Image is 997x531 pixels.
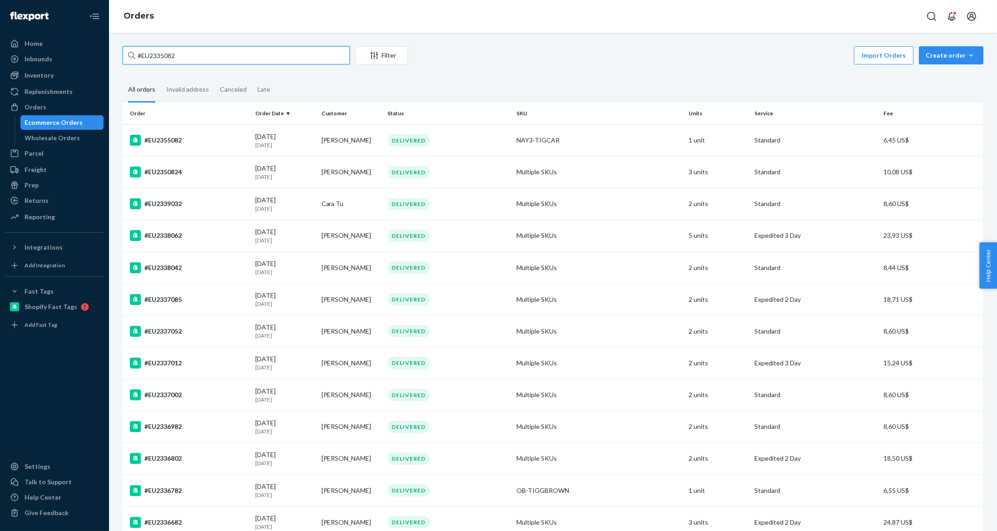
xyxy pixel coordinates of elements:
[318,379,384,411] td: [PERSON_NAME]
[5,84,104,99] a: Replenishments
[123,103,252,124] th: Order
[685,315,751,347] td: 2 units
[685,475,751,506] td: 1 unit
[387,230,430,242] div: DELIVERED
[255,354,314,371] div: [DATE]
[25,462,50,471] div: Settings
[130,294,248,305] div: #EU2337085
[685,188,751,220] td: 2 units
[318,475,384,506] td: [PERSON_NAME]
[5,100,104,114] a: Orders
[130,358,248,369] div: #EU2337012
[5,490,104,505] a: Help Center
[513,315,685,347] td: Multiple SKUs
[979,242,997,289] button: Help Center
[25,243,63,252] div: Integrations
[25,508,69,517] div: Give Feedback
[130,326,248,337] div: #EU2337052
[25,477,72,487] div: Talk to Support
[255,428,314,435] p: [DATE]
[387,452,430,465] div: DELIVERED
[754,263,876,272] p: Standard
[255,387,314,403] div: [DATE]
[5,318,104,332] a: Add Fast Tag
[25,133,80,143] div: Wholesale Orders
[85,7,104,25] button: Close Navigation
[130,198,248,209] div: #EU2339032
[387,516,430,528] div: DELIVERED
[5,284,104,299] button: Fast Tags
[5,68,104,83] a: Inventory
[5,258,104,273] a: Add Integration
[685,124,751,156] td: 1 unit
[387,198,430,210] div: DELIVERED
[255,396,314,403] p: [DATE]
[255,323,314,339] div: [DATE]
[880,188,983,220] td: 8,60 US$
[5,506,104,520] button: Give Feedback
[318,220,384,251] td: [PERSON_NAME]
[255,514,314,531] div: [DATE]
[318,411,384,442] td: [PERSON_NAME]
[754,231,876,240] p: Expedited 3 Day
[130,389,248,400] div: #EU2337002
[318,124,384,156] td: [PERSON_NAME]
[25,181,39,190] div: Prep
[25,103,46,112] div: Orders
[318,188,384,220] td: Cara Tu
[318,442,384,474] td: [PERSON_NAME]
[318,252,384,284] td: [PERSON_NAME]
[255,268,314,276] p: [DATE]
[387,421,430,433] div: DELIVERED
[513,411,685,442] td: Multiple SKUs
[513,347,685,379] td: Multiple SKUs
[854,46,913,64] button: Import Orders
[685,252,751,284] td: 2 units
[880,103,983,124] th: Fee
[387,293,430,305] div: DELIVERED
[25,196,49,205] div: Returns
[5,300,104,314] a: Shopify Fast Tags
[516,136,681,145] div: NAY3-TIGCAR
[754,518,876,527] p: Expedited 2 Day
[923,7,941,25] button: Open Search Box
[685,220,751,251] td: 5 units
[754,359,876,368] p: Expedited 3 Day
[880,220,983,251] td: 23,93 US$
[255,141,314,149] p: [DATE]
[355,46,408,64] button: Filter
[25,261,65,269] div: Add Integration
[25,212,55,221] div: Reporting
[516,486,681,495] div: OB-TIGGBROWN
[880,124,983,156] td: 6,45 US$
[255,205,314,212] p: [DATE]
[255,332,314,339] p: [DATE]
[356,51,407,60] div: Filter
[25,287,54,296] div: Fast Tags
[926,51,977,60] div: Create order
[252,103,317,124] th: Order Date
[123,46,350,64] input: Search orders
[880,347,983,379] td: 15,24 US$
[880,475,983,506] td: 6,55 US$
[880,315,983,347] td: 8,60 US$
[751,103,880,124] th: Service
[5,193,104,208] a: Returns
[318,156,384,188] td: [PERSON_NAME]
[255,132,314,149] div: [DATE]
[880,442,983,474] td: 18,50 US$
[880,284,983,315] td: 18,71 US$
[130,485,248,496] div: #EU2336782
[255,482,314,499] div: [DATE]
[754,295,876,304] p: Expedited 2 Day
[25,118,83,127] div: Ecommerce Orders
[513,156,685,188] td: Multiple SKUs
[685,347,751,379] td: 2 units
[130,135,248,146] div: #EU2355082
[880,379,983,411] td: 8,60 US$
[255,523,314,531] p: [DATE]
[5,240,104,255] button: Integrations
[130,453,248,464] div: #EU2336802
[5,178,104,192] a: Prep
[322,109,380,117] div: Customer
